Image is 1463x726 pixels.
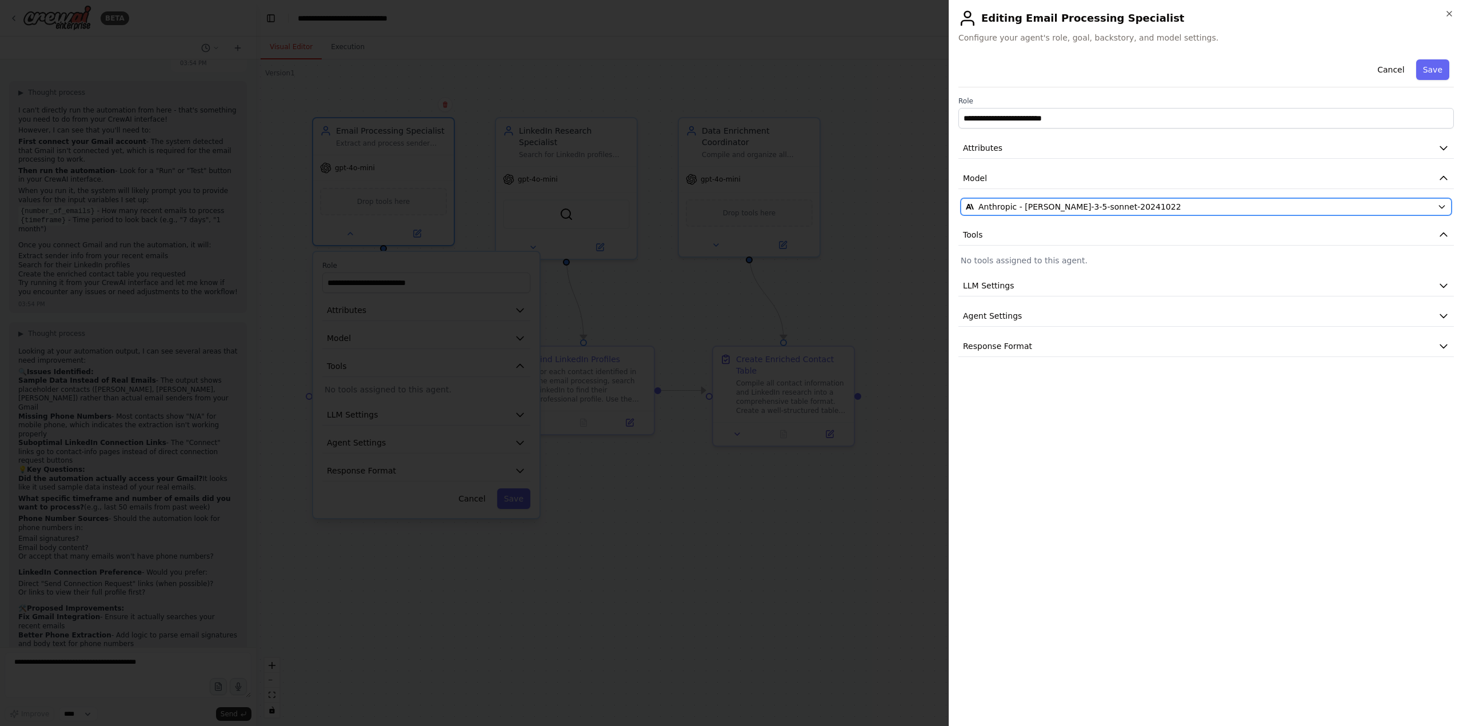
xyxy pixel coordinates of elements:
span: Tools [963,229,983,240]
button: LLM Settings [958,275,1454,296]
span: LLM Settings [963,280,1014,291]
p: No tools assigned to this agent. [961,255,1452,266]
span: Anthropic - claude-3-5-sonnet-20241022 [978,201,1181,212]
button: Agent Settings [958,306,1454,327]
button: Save [1416,59,1449,80]
button: Response Format [958,336,1454,357]
button: Model [958,168,1454,189]
span: Model [963,173,987,184]
button: Tools [958,224,1454,246]
span: Configure your agent's role, goal, backstory, and model settings. [958,32,1454,43]
span: Agent Settings [963,310,1022,322]
button: Attributes [958,138,1454,159]
button: Cancel [1370,59,1411,80]
h2: Editing Email Processing Specialist [958,9,1454,27]
span: Response Format [963,340,1032,352]
label: Role [958,97,1454,106]
button: Anthropic - [PERSON_NAME]-3-5-sonnet-20241022 [961,198,1452,215]
span: Attributes [963,142,1002,154]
